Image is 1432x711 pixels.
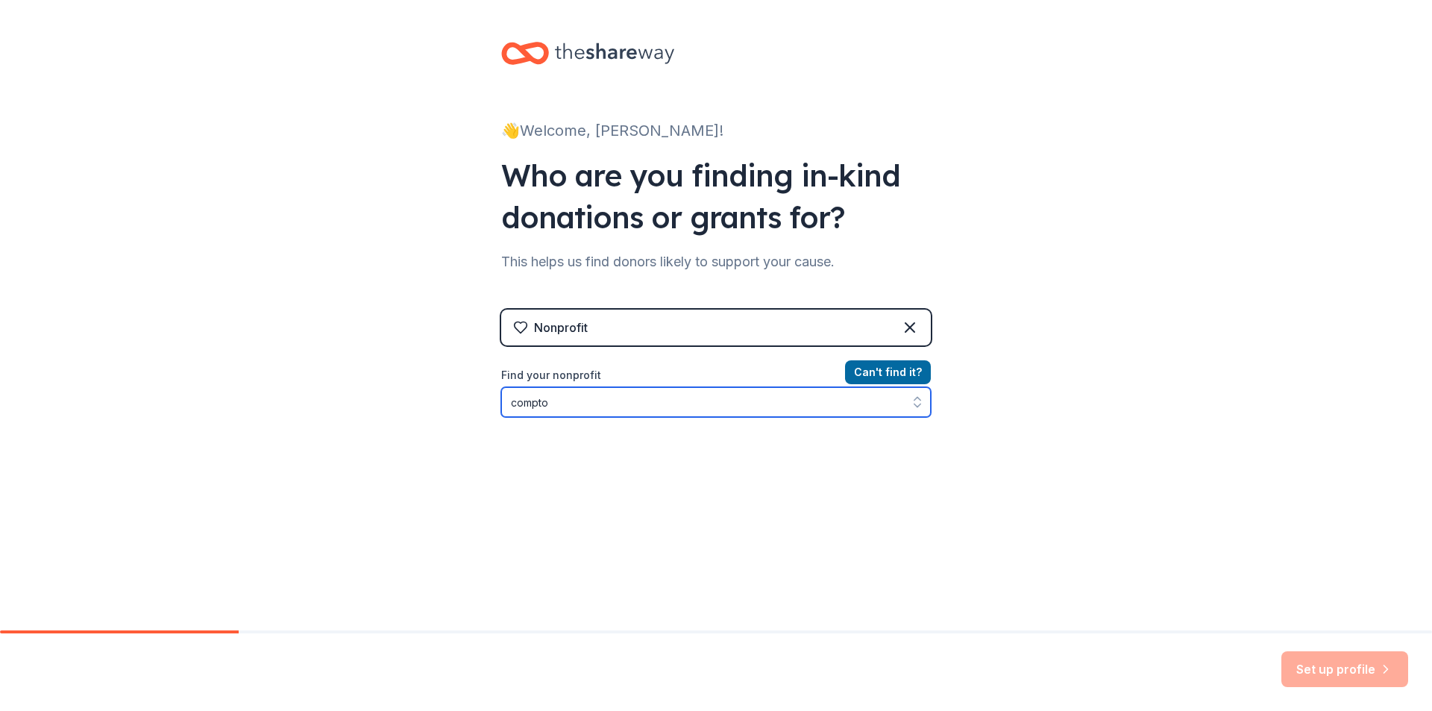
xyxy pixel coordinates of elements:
[501,250,931,274] div: This helps us find donors likely to support your cause.
[534,319,588,336] div: Nonprofit
[501,387,931,417] input: Search by name, EIN, or city
[501,119,931,142] div: 👋 Welcome, [PERSON_NAME]!
[845,360,931,384] button: Can't find it?
[501,366,931,384] label: Find your nonprofit
[501,154,931,238] div: Who are you finding in-kind donations or grants for?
